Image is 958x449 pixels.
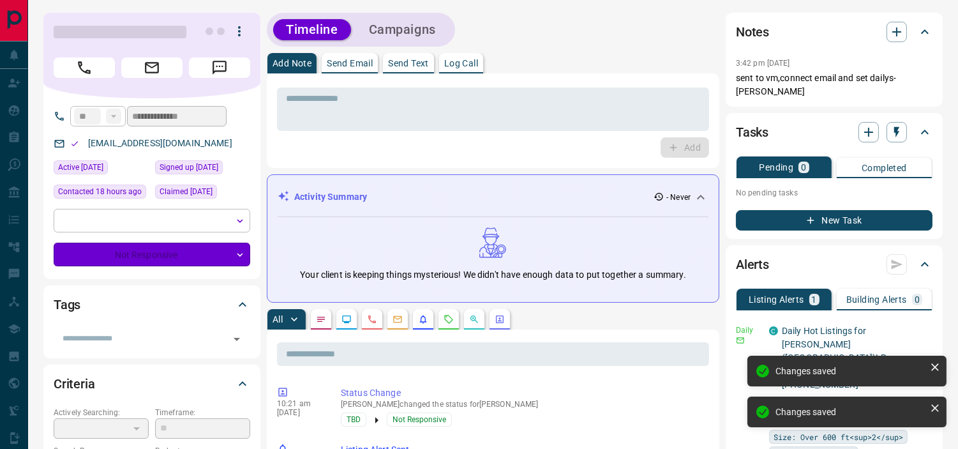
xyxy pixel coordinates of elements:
[228,330,246,348] button: Open
[155,407,250,418] p: Timeframe:
[341,314,352,324] svg: Lead Browsing Activity
[736,22,769,42] h2: Notes
[155,160,250,178] div: Fri Apr 12 2024
[54,374,95,394] h2: Criteria
[54,160,149,178] div: Fri Apr 12 2024
[736,59,790,68] p: 3:42 pm [DATE]
[316,314,326,324] svg: Notes
[769,326,778,335] div: condos.ca
[736,183,932,202] p: No pending tasks
[294,190,367,204] p: Activity Summary
[782,326,891,390] a: Daily Hot Listings for [PERSON_NAME] ([GEOGRAPHIC_DATA])! By [PERSON_NAME] @ [PHONE_NUMBER]
[54,407,149,418] p: Actively Searching:
[736,117,932,148] div: Tasks
[58,185,142,198] span: Contacted 18 hours ago
[88,138,232,148] a: [EMAIL_ADDRESS][DOMAIN_NAME]
[736,17,932,47] div: Notes
[736,72,932,98] p: sent to vm,connect email and set dailys-[PERSON_NAME]
[812,295,817,304] p: 1
[736,324,761,336] p: Daily
[277,399,322,408] p: 10:21 am
[862,164,907,172] p: Completed
[444,59,478,68] p: Log Call
[749,295,804,304] p: Listing Alerts
[160,185,213,198] span: Claimed [DATE]
[341,400,704,409] p: [PERSON_NAME] changed the status for [PERSON_NAME]
[356,19,449,40] button: Campaigns
[846,295,907,304] p: Building Alerts
[277,408,322,417] p: [DATE]
[327,59,373,68] p: Send Email
[300,268,685,282] p: Your client is keeping things mysterious! We didn't have enough data to put together a summary.
[393,314,403,324] svg: Emails
[736,336,745,345] svg: Email
[775,366,925,376] div: Changes saved
[393,413,446,426] span: Not Responsive
[736,122,768,142] h2: Tasks
[775,407,925,417] div: Changes saved
[155,185,250,202] div: Fri Apr 12 2024
[54,57,115,78] span: Call
[273,315,283,324] p: All
[495,314,505,324] svg: Agent Actions
[189,57,250,78] span: Message
[70,139,79,148] svg: Email Valid
[666,192,691,203] p: - Never
[469,314,479,324] svg: Opportunities
[273,59,311,68] p: Add Note
[759,163,793,172] p: Pending
[54,185,149,202] div: Tue Oct 14 2025
[444,314,454,324] svg: Requests
[915,295,920,304] p: 0
[736,254,769,275] h2: Alerts
[278,185,708,209] div: Activity Summary- Never
[54,369,250,399] div: Criteria
[160,161,218,174] span: Signed up [DATE]
[347,413,361,426] span: TBD
[801,163,806,172] p: 0
[273,19,351,40] button: Timeline
[736,210,932,231] button: New Task
[54,294,80,315] h2: Tags
[388,59,429,68] p: Send Text
[121,57,183,78] span: Email
[54,243,250,266] div: Not Responsive
[367,314,377,324] svg: Calls
[54,289,250,320] div: Tags
[736,249,932,280] div: Alerts
[341,386,704,400] p: Status Change
[418,314,428,324] svg: Listing Alerts
[58,161,103,174] span: Active [DATE]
